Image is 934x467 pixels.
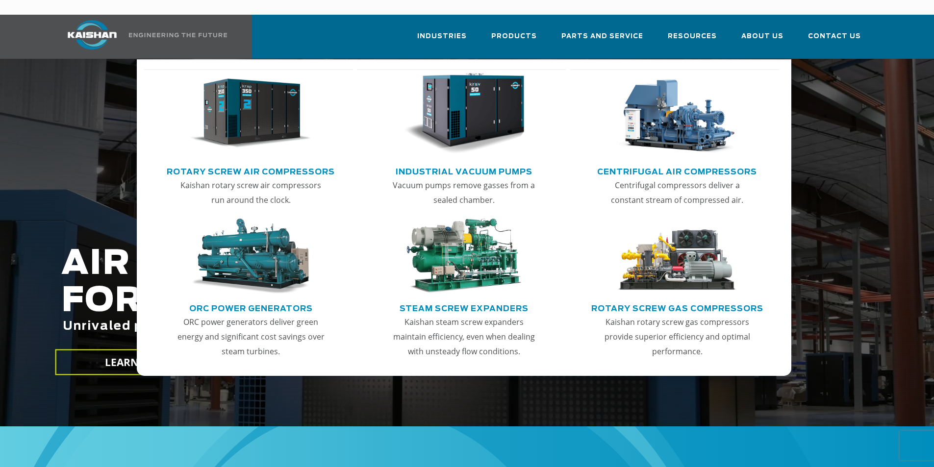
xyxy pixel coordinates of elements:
a: Kaishan USA [55,15,229,59]
a: Industries [417,24,467,57]
p: Kaishan rotary screw air compressors run around the clock. [175,178,328,207]
a: Centrifugal Air Compressors [597,163,757,178]
h2: AIR COMPRESSORS FOR THE [61,246,736,364]
span: About Us [741,31,783,42]
a: Steam Screw Expanders [400,300,529,315]
img: thumb-Industrial-Vacuum-Pumps [404,73,524,154]
a: Rotary Screw Air Compressors [167,163,335,178]
p: Kaishan rotary screw gas compressors provide superior efficiency and optimal performance. [601,315,754,359]
p: Vacuum pumps remove gasses from a sealed chamber. [387,178,540,207]
img: Engineering the future [129,33,227,37]
a: LEARN MORE [55,349,222,375]
img: thumb-Steam-Screw-Expanders [404,219,524,294]
p: Kaishan steam screw expanders maintain efficiency, even when dealing with unsteady flow conditions. [387,315,540,359]
img: thumb-Rotary-Screw-Gas-Compressors [617,219,737,294]
img: thumb-ORC-Power-Generators [190,219,311,294]
img: kaishan logo [55,20,129,49]
a: Products [491,24,537,57]
span: LEARN MORE [104,355,172,369]
a: ORC Power Generators [189,300,313,315]
span: Industries [417,31,467,42]
span: Contact Us [808,31,861,42]
span: Products [491,31,537,42]
span: Resources [668,31,717,42]
p: Centrifugal compressors deliver a constant stream of compressed air. [601,178,754,207]
p: ORC power generators deliver green energy and significant cost savings over steam turbines. [175,315,328,359]
a: Contact Us [808,24,861,57]
a: Parts and Service [561,24,643,57]
span: Parts and Service [561,31,643,42]
a: About Us [741,24,783,57]
img: thumb-Centrifugal-Air-Compressors [617,73,737,154]
a: Industrial Vacuum Pumps [396,163,532,178]
a: Resources [668,24,717,57]
span: Unrivaled performance with up to 35% energy cost savings. [63,320,482,332]
a: Rotary Screw Gas Compressors [591,300,763,315]
img: thumb-Rotary-Screw-Air-Compressors [190,73,311,154]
